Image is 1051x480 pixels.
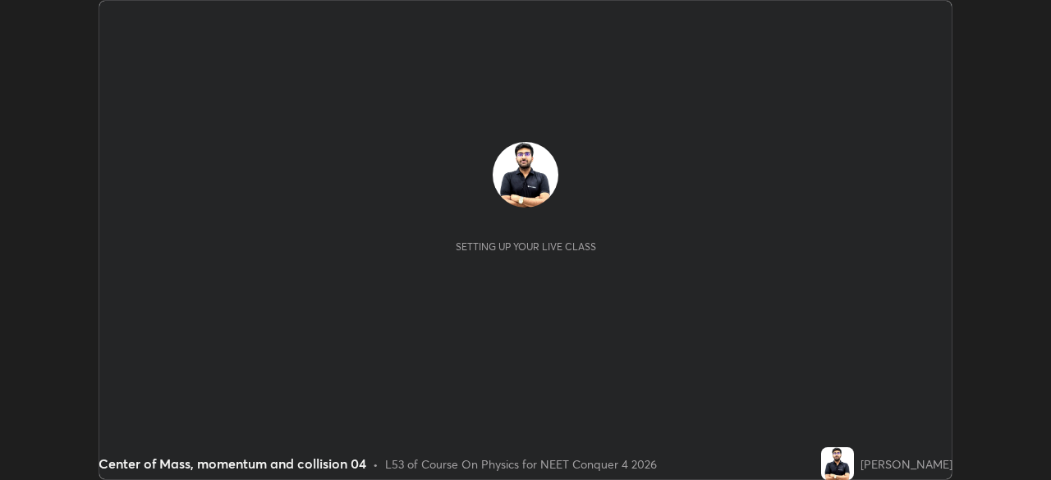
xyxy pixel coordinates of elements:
div: [PERSON_NAME] [861,455,952,473]
div: L53 of Course On Physics for NEET Conquer 4 2026 [385,455,657,473]
div: Center of Mass, momentum and collision 04 [99,454,366,473]
div: • [373,455,379,473]
img: 7e03177aace049f28d1984e893c0fa72.jpg [821,447,854,480]
img: 7e03177aace049f28d1984e893c0fa72.jpg [493,142,558,208]
div: Setting up your live class [456,240,596,253]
